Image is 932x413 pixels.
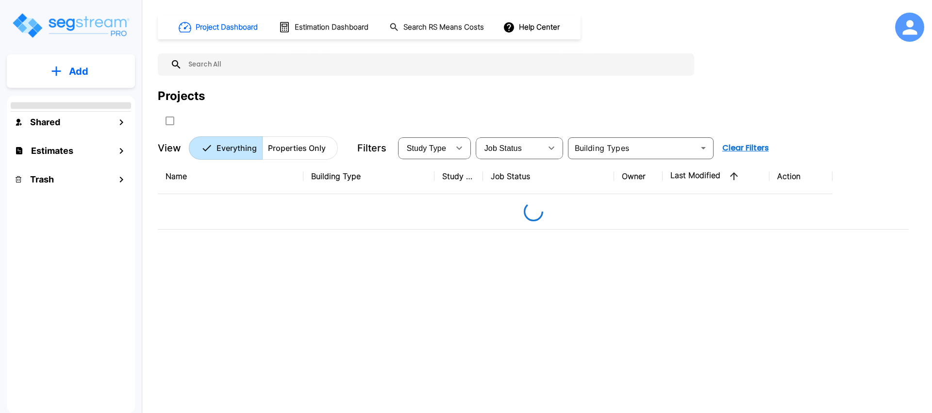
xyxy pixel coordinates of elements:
[303,159,434,194] th: Building Type
[478,134,542,162] div: Select
[357,141,386,155] p: Filters
[571,141,695,155] input: Building Types
[160,111,180,131] button: SelectAll
[718,138,773,158] button: Clear Filters
[216,142,257,154] p: Everything
[275,17,374,37] button: Estimation Dashboard
[69,64,88,79] p: Add
[196,22,258,33] h1: Project Dashboard
[189,136,263,160] button: Everything
[769,159,832,194] th: Action
[158,87,205,105] div: Projects
[30,173,54,186] h1: Trash
[400,134,449,162] div: Select
[697,141,710,155] button: Open
[434,159,483,194] th: Study Type
[407,144,446,152] span: Study Type
[7,57,135,85] button: Add
[484,144,522,152] span: Job Status
[11,12,130,39] img: Logo
[663,159,769,194] th: Last Modified
[501,18,564,36] button: Help Center
[182,53,689,76] input: Search All
[403,22,484,33] h1: Search RS Means Costs
[189,136,338,160] div: Platform
[262,136,338,160] button: Properties Only
[158,159,303,194] th: Name
[295,22,368,33] h1: Estimation Dashboard
[385,18,489,37] button: Search RS Means Costs
[268,142,326,154] p: Properties Only
[614,159,663,194] th: Owner
[158,141,181,155] p: View
[175,17,263,38] button: Project Dashboard
[30,116,60,129] h1: Shared
[483,159,614,194] th: Job Status
[31,144,73,157] h1: Estimates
